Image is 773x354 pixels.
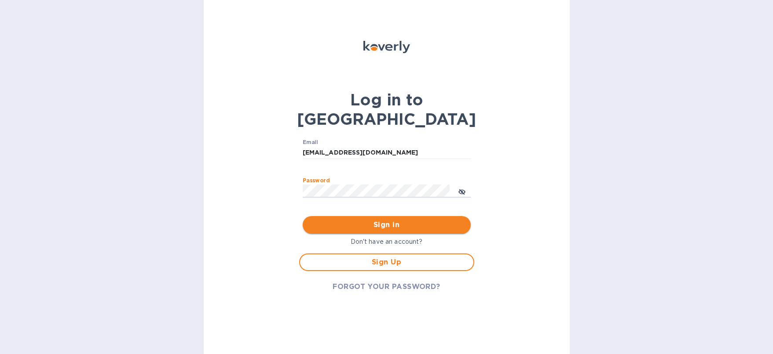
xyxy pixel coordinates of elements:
button: Sign Up [299,253,474,271]
span: FORGOT YOUR PASSWORD? [333,282,440,292]
span: Sign Up [307,257,466,267]
b: Log in to [GEOGRAPHIC_DATA] [297,90,476,129]
img: Koverly [363,41,410,53]
button: toggle password visibility [453,182,471,200]
label: Email [303,140,318,145]
p: Don't have an account? [299,237,474,246]
button: FORGOT YOUR PASSWORD? [326,278,447,296]
label: Password [303,178,330,184]
button: Sign in [303,216,471,234]
span: Sign in [310,220,464,230]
